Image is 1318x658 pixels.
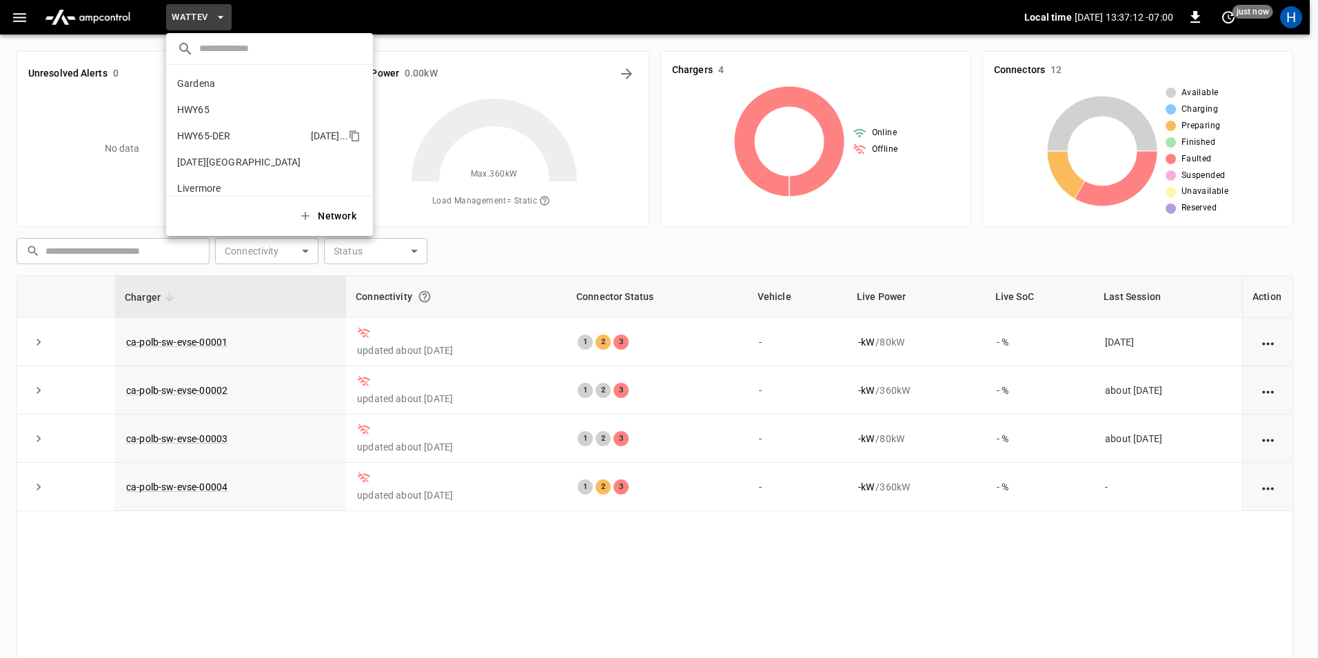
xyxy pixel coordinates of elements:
button: Network [290,202,367,230]
p: Gardena [177,77,215,90]
div: copy [347,128,363,144]
p: Livermore [177,181,221,195]
p: HWY65-DER [177,129,230,143]
p: HWY65 [177,103,210,117]
p: [DATE][GEOGRAPHIC_DATA] [177,155,301,169]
